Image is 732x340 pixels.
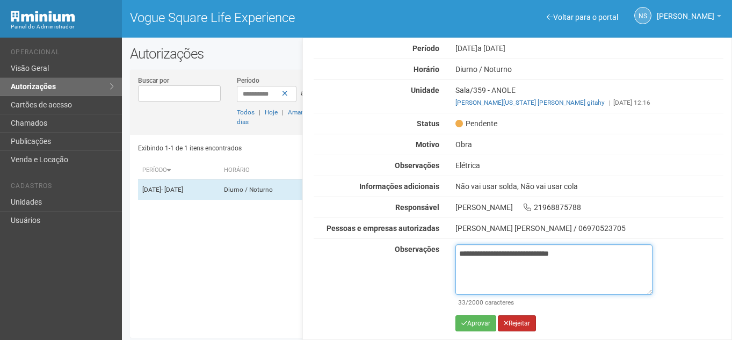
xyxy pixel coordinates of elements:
[237,108,255,116] a: Todos
[359,182,439,191] strong: Informações adicionais
[498,315,536,331] button: Rejeitar
[395,161,439,170] strong: Observações
[220,162,314,179] th: Horário
[138,76,169,85] label: Buscar por
[455,99,605,106] a: [PERSON_NAME][US_STATE] [PERSON_NAME] gitahy
[11,11,75,22] img: Minium
[138,140,423,156] div: Exibindo 1-1 de 1 itens encontrados
[609,99,611,106] span: |
[130,11,419,25] h1: Vogue Square Life Experience
[447,140,731,149] div: Obra
[138,179,219,200] td: [DATE]
[657,2,714,20] span: Nicolle Silva
[265,108,278,116] a: Hoje
[447,161,731,170] div: Elétrica
[447,202,731,212] div: [PERSON_NAME] 21968875788
[455,119,497,128] span: Pendente
[288,108,311,116] a: Amanhã
[447,182,731,191] div: Não vai usar solda, Não vai usar cola
[458,299,466,306] span: 33
[447,44,731,53] div: [DATE]
[11,182,114,193] li: Cadastros
[447,85,731,107] div: Sala/359 - ANOLE
[458,298,650,307] div: /2000 caracteres
[477,44,505,53] span: a [DATE]
[220,179,314,200] td: Diurno / Noturno
[327,224,439,233] strong: Pessoas e empresas autorizadas
[455,315,496,331] button: Aprovar
[395,203,439,212] strong: Responsável
[657,13,721,22] a: [PERSON_NAME]
[412,44,439,53] strong: Período
[455,223,723,233] div: [PERSON_NAME] [PERSON_NAME] / 06970523705
[411,86,439,95] strong: Unidade
[301,89,305,97] span: a
[130,46,724,62] h2: Autorizações
[414,65,439,74] strong: Horário
[237,76,259,85] label: Período
[395,245,439,254] strong: Observações
[547,13,618,21] a: Voltar para o portal
[634,7,651,24] a: NS
[11,48,114,60] li: Operacional
[11,22,114,32] div: Painel do Administrador
[282,108,284,116] span: |
[416,140,439,149] strong: Motivo
[447,64,731,74] div: Diurno / Noturno
[161,186,183,193] span: - [DATE]
[138,162,219,179] th: Período
[455,98,723,107] div: [DATE] 12:16
[259,108,260,116] span: |
[417,119,439,128] strong: Status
